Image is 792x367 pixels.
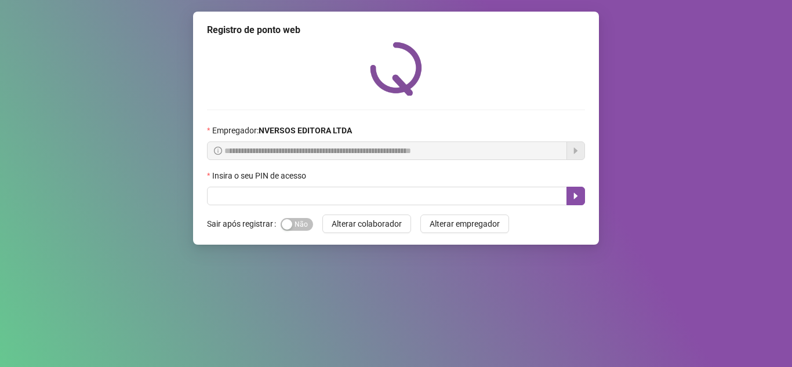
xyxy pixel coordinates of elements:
span: caret-right [571,191,580,201]
label: Sair após registrar [207,215,281,233]
span: info-circle [214,147,222,155]
label: Insira o seu PIN de acesso [207,169,314,182]
div: Registro de ponto web [207,23,585,37]
span: Empregador : [212,124,352,137]
span: Alterar empregador [430,217,500,230]
button: Alterar colaborador [322,215,411,233]
button: Alterar empregador [420,215,509,233]
span: Alterar colaborador [332,217,402,230]
strong: NVERSOS EDITORA LTDA [259,126,352,135]
img: QRPoint [370,42,422,96]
